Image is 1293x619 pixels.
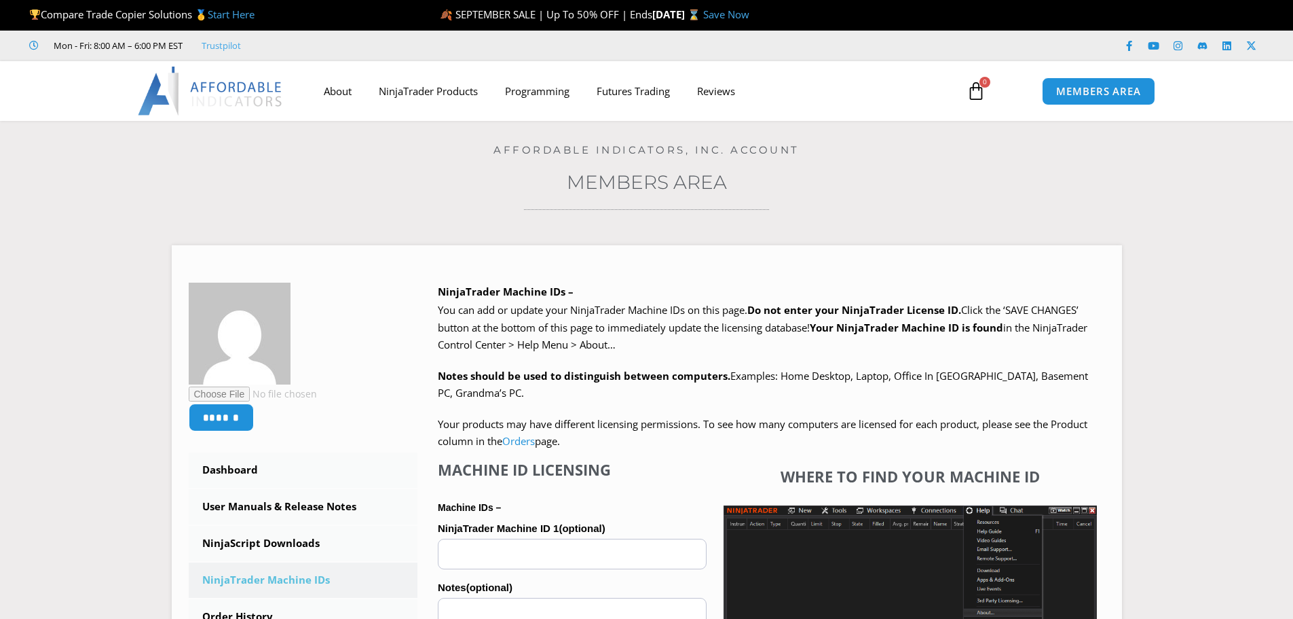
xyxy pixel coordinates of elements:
[138,67,284,116] img: LogoAI | Affordable Indicators – NinjaTrader
[491,75,583,107] a: Programming
[440,7,652,21] span: 🍂 SEPTEMBER SALE | Up To 50% OFF | Ends
[1056,86,1141,96] span: MEMBERS AREA
[310,75,365,107] a: About
[438,417,1087,448] span: Your products may have different licensing permissions. To see how many computers are licensed fo...
[438,502,501,513] strong: Machine IDs –
[438,303,1087,351] span: Click the ‘SAVE CHANGES’ button at the bottom of this page to immediately update the licensing da...
[30,10,40,20] img: 🏆
[310,75,951,107] nav: Menu
[493,143,800,156] a: Affordable Indicators, Inc. Account
[189,283,291,385] img: 8da8a90149778d3e260cff0ce0b5d91589cc13c867f3b044b105faf953301706
[747,303,961,317] b: Do not enter your NinjaTrader License ID.
[189,453,418,488] a: Dashboard
[189,563,418,598] a: NinjaTrader Machine IDs
[583,75,683,107] a: Futures Trading
[438,518,707,539] label: NinjaTrader Machine ID 1
[29,7,255,21] span: Compare Trade Copier Solutions 🥇
[502,434,535,448] a: Orders
[202,37,241,54] a: Trustpilot
[559,523,605,534] span: (optional)
[189,526,418,561] a: NinjaScript Downloads
[438,369,730,383] strong: Notes should be used to distinguish between computers.
[703,7,749,21] a: Save Now
[438,285,574,298] b: NinjaTrader Machine IDs –
[946,71,1006,111] a: 0
[724,467,1097,485] h4: Where to find your Machine ID
[208,7,255,21] a: Start Here
[567,171,727,194] a: Members Area
[438,369,1088,400] span: Examples: Home Desktop, Laptop, Office In [GEOGRAPHIC_DATA], Basement PC, Grandma’s PC.
[438,303,747,317] span: You can add or update your NinjaTrader Machine IDs on this page.
[1042,77,1155,105] a: MEMBERS AREA
[438,461,707,478] h4: Machine ID Licensing
[365,75,491,107] a: NinjaTrader Products
[50,37,183,54] span: Mon - Fri: 8:00 AM – 6:00 PM EST
[979,77,990,88] span: 0
[683,75,749,107] a: Reviews
[189,489,418,525] a: User Manuals & Release Notes
[438,578,707,598] label: Notes
[652,7,703,21] strong: [DATE] ⌛
[466,582,512,593] span: (optional)
[810,321,1003,334] strong: Your NinjaTrader Machine ID is found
